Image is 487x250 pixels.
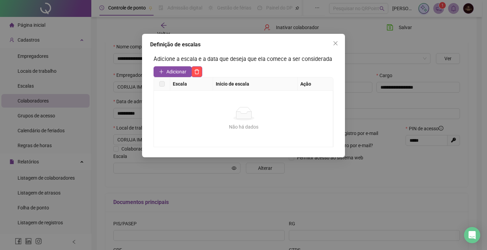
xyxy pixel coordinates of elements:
[170,77,213,91] th: Escala
[298,77,333,91] th: Ação
[194,69,200,74] span: delete
[154,55,333,64] h3: Adicione a escala e a data que deseja que ela comece a ser considerada
[333,41,338,46] span: close
[150,41,337,49] div: Definição de escalas
[330,38,341,49] button: Close
[154,66,192,77] button: Adicionar
[166,68,186,75] span: Adicionar
[464,227,480,243] div: Open Intercom Messenger
[162,123,325,131] div: Não há dados
[213,77,298,91] th: Inicio de escala
[159,69,164,74] span: plus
